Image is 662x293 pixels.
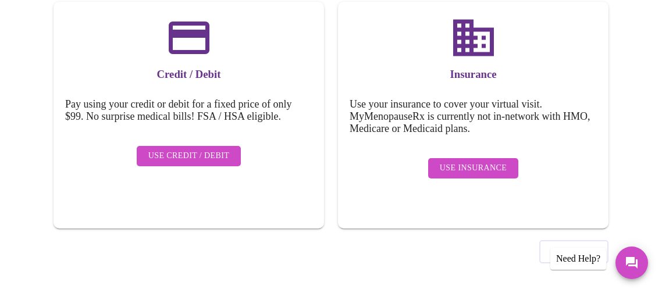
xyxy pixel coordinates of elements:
h5: Pay using your credit or debit for a fixed price of only $99. No surprise medical bills! FSA / HS... [65,98,312,123]
span: Use Credit / Debit [148,149,230,163]
h5: Use your insurance to cover your virtual visit. MyMenopauseRx is currently not in-network with HM... [350,98,597,135]
span: Use Insurance [440,161,507,176]
button: Messages [615,246,648,279]
button: Use Insurance [428,158,518,178]
button: Use Credit / Debit [137,146,241,166]
span: Previous [552,244,596,259]
h3: Insurance [350,68,597,81]
h3: Credit / Debit [65,68,312,81]
div: Need Help? [550,248,606,270]
button: Previous [539,240,608,263]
